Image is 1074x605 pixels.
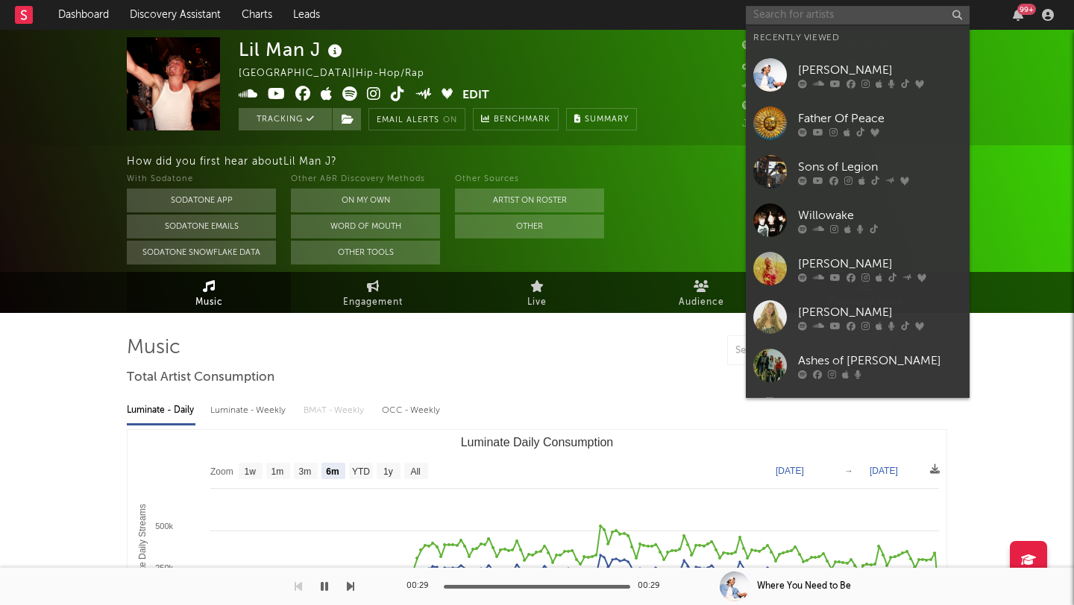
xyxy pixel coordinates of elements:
a: [PERSON_NAME] [746,51,970,99]
a: Father Of Peace [746,99,970,148]
button: Word Of Mouth [291,215,440,238]
a: Sons of Legion [746,148,970,196]
button: Other Tools [291,241,440,265]
span: 1,077,954 Monthly Listeners [742,101,899,111]
div: Willowake [798,206,962,224]
button: Sodatone Emails [127,215,276,238]
text: [DATE] [870,466,898,476]
div: OCC - Weekly [382,398,442,423]
div: Recently Viewed [753,29,962,47]
a: [PERSON_NAME] [746,390,970,438]
text: Luminate Daily Consumption [461,436,614,449]
a: Willowake [746,196,970,244]
div: Luminate - Weekly [210,398,289,423]
span: Total Artist Consumption [127,369,274,387]
span: 33,816 [742,81,793,91]
span: 2,000,000 [742,61,811,71]
button: Tracking [239,108,332,130]
div: [PERSON_NAME] [798,61,962,79]
a: [PERSON_NAME] [746,244,970,293]
a: Engagement [291,272,455,313]
button: Sodatone App [127,189,276,212]
div: With Sodatone [127,171,276,189]
span: Jump Score: 81.2 [742,119,829,129]
div: Other Sources [455,171,604,189]
span: Music [195,294,223,311]
div: 00:29 [406,577,436,595]
div: Other A&R Discovery Methods [291,171,440,189]
div: [PERSON_NAME] [798,255,962,273]
button: Other [455,215,604,238]
text: → [844,466,853,476]
span: 195,577 [742,41,798,51]
div: [PERSON_NAME] [798,303,962,321]
input: Search by song name or URL [728,345,885,357]
text: YTD [352,466,370,477]
text: 1m [271,466,284,477]
button: 99+ [1013,9,1023,21]
div: Lil Man J [239,37,346,62]
div: Luminate - Daily [127,398,195,423]
text: 500k [155,522,173,530]
text: 3m [299,466,312,477]
button: Email AlertsOn [368,108,465,130]
text: 6m [326,466,339,477]
div: [GEOGRAPHIC_DATA] | Hip-Hop/Rap [239,65,442,83]
em: On [443,116,457,124]
a: Live [455,272,619,313]
input: Search for artists [746,6,970,25]
a: Music [127,272,291,313]
span: Benchmark [494,111,550,129]
text: 1y [383,466,393,477]
span: Engagement [343,294,403,311]
a: Benchmark [473,108,559,130]
div: 00:29 [638,577,668,595]
div: Where You Need to Be [757,580,851,593]
button: Edit [462,86,489,105]
div: Ashes of [PERSON_NAME] [798,352,962,370]
span: Summary [585,115,629,124]
a: [PERSON_NAME] [746,293,970,341]
a: Ashes of [PERSON_NAME] [746,341,970,390]
text: 1w [245,466,257,477]
button: On My Own [291,189,440,212]
text: Zoom [210,466,233,477]
text: 250k [155,563,173,572]
div: Father Of Peace [798,110,962,127]
button: Artist on Roster [455,189,604,212]
span: Audience [679,294,724,311]
button: Sodatone Snowflake Data [127,241,276,265]
div: How did you first hear about Lil Man J ? [127,153,1074,171]
text: All [410,466,420,477]
a: Audience [619,272,783,313]
div: 99 + [1017,4,1036,15]
button: Summary [566,108,637,130]
span: Live [527,294,547,311]
text: Luminate Daily Streams [137,504,148,598]
div: Sons of Legion [798,158,962,176]
text: [DATE] [776,466,804,476]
